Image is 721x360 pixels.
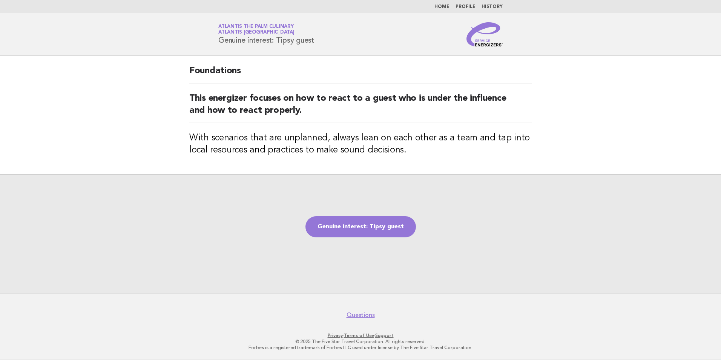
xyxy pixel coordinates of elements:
[305,216,416,237] a: Genuine interest: Tipsy guest
[328,333,343,338] a: Privacy
[347,311,375,319] a: Questions
[189,132,532,156] h3: With scenarios that are unplanned, always lean on each other as a team and tap into local resourc...
[466,22,503,46] img: Service Energizers
[218,25,314,44] h1: Genuine interest: Tipsy guest
[218,24,295,35] a: Atlantis The Palm CulinaryAtlantis [GEOGRAPHIC_DATA]
[218,30,295,35] span: Atlantis [GEOGRAPHIC_DATA]
[189,65,532,83] h2: Foundations
[375,333,394,338] a: Support
[130,332,591,338] p: · ·
[130,338,591,345] p: © 2025 The Five Star Travel Corporation. All rights reserved.
[344,333,374,338] a: Terms of Use
[456,5,476,9] a: Profile
[130,345,591,351] p: Forbes is a registered trademark of Forbes LLC used under license by The Five Star Travel Corpora...
[482,5,503,9] a: History
[434,5,449,9] a: Home
[189,92,532,123] h2: This energizer focuses on how to react to a guest who is under the influence and how to react pro...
